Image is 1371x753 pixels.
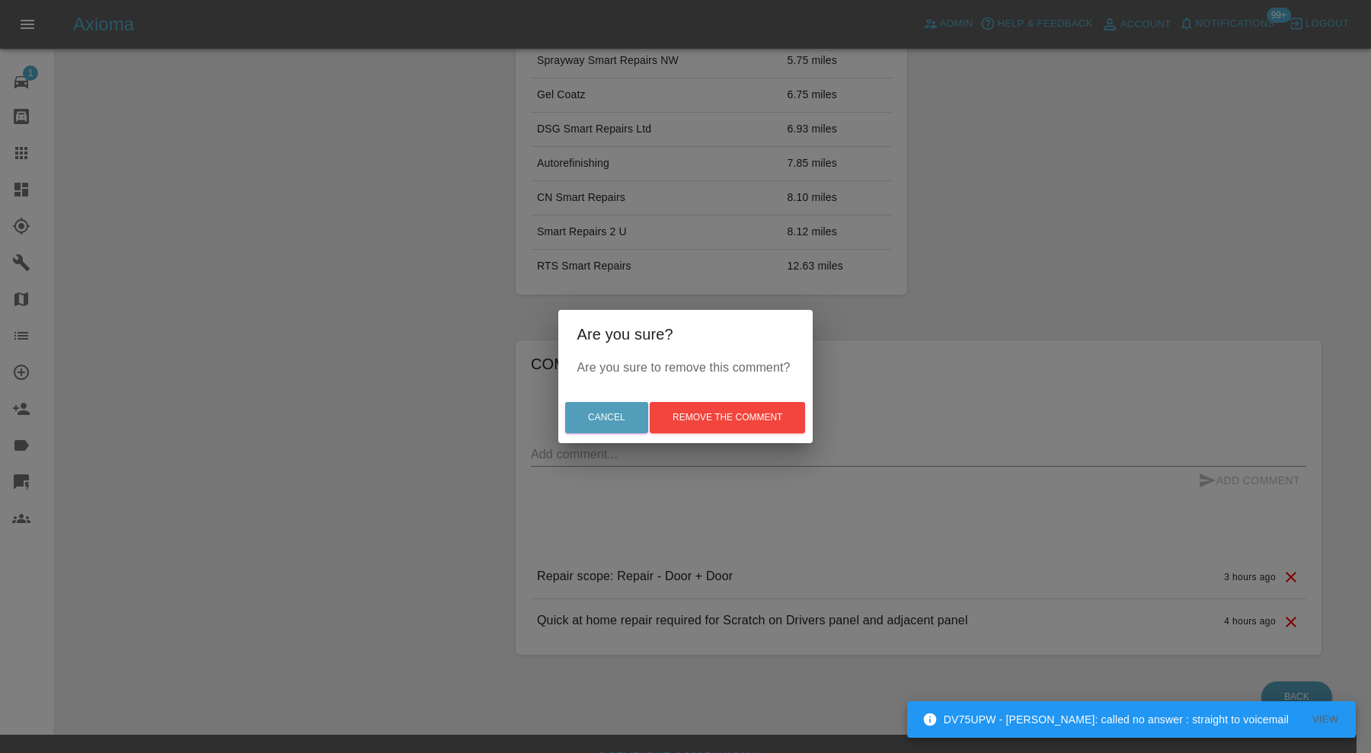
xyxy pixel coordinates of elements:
[577,359,794,377] p: Are you sure to remove this comment?
[922,706,1289,733] div: DV75UPW - [PERSON_NAME]: called no answer : straight to voicemail
[650,402,805,433] button: Remove the comment
[558,310,812,359] h2: Are you sure?
[1301,708,1350,732] button: View
[565,402,648,433] button: Cancel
